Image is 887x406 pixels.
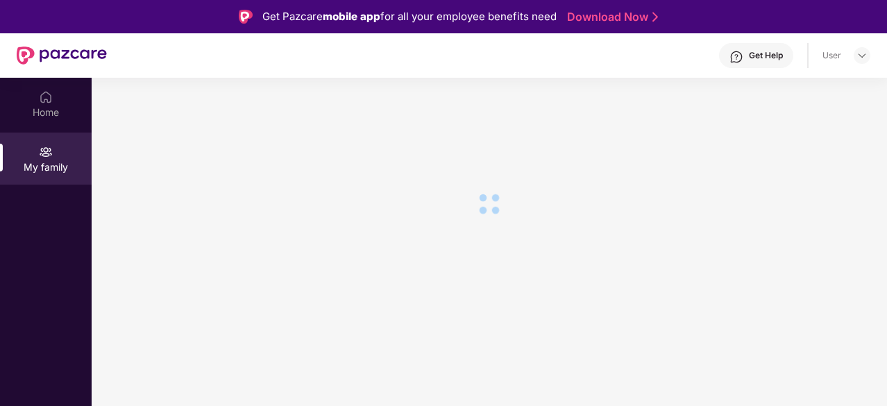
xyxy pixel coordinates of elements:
[323,10,380,23] strong: mobile app
[749,50,783,61] div: Get Help
[567,10,654,24] a: Download Now
[17,46,107,65] img: New Pazcare Logo
[262,8,557,25] div: Get Pazcare for all your employee benefits need
[239,10,253,24] img: Logo
[652,10,658,24] img: Stroke
[729,50,743,64] img: svg+xml;base64,PHN2ZyBpZD0iSGVscC0zMngzMiIgeG1sbnM9Imh0dHA6Ly93d3cudzMub3JnLzIwMDAvc3ZnIiB3aWR0aD...
[822,50,841,61] div: User
[856,50,868,61] img: svg+xml;base64,PHN2ZyBpZD0iRHJvcGRvd24tMzJ4MzIiIHhtbG5zPSJodHRwOi8vd3d3LnczLm9yZy8yMDAwL3N2ZyIgd2...
[39,90,53,104] img: svg+xml;base64,PHN2ZyBpZD0iSG9tZSIgeG1sbnM9Imh0dHA6Ly93d3cudzMub3JnLzIwMDAvc3ZnIiB3aWR0aD0iMjAiIG...
[39,145,53,159] img: svg+xml;base64,PHN2ZyB3aWR0aD0iMjAiIGhlaWdodD0iMjAiIHZpZXdCb3g9IjAgMCAyMCAyMCIgZmlsbD0ibm9uZSIgeG...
